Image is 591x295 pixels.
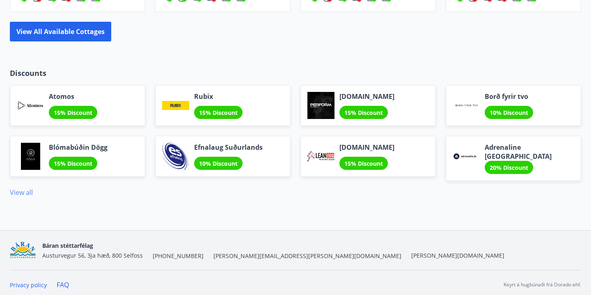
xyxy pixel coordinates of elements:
a: Privacy policy [10,281,47,289]
span: Atomos [49,92,97,101]
span: Austurvegur 56, 3ja hæð, 800 Selfoss [42,252,143,259]
span: [DOMAIN_NAME] [339,143,394,152]
span: Rubix [194,92,243,101]
span: [DOMAIN_NAME] [339,92,394,101]
a: View all [10,188,33,197]
span: 10% Discount [199,160,238,167]
a: FAQ [57,280,69,289]
span: 10% Discount [490,109,528,117]
span: 15% Discount [344,109,383,117]
span: 15% Discount [344,160,383,167]
button: View all available cottages [10,22,111,41]
p: Keyrt á hugbúnaði frá Dorado ehf. [504,281,581,288]
span: Efnalaug Suðurlands [194,143,263,152]
span: Blómabúðin Dögg [49,143,108,152]
span: 15% Discount [199,109,238,117]
a: [PERSON_NAME][DOMAIN_NAME] [411,252,504,259]
span: Borð fyrir tvo [485,92,533,101]
span: [PERSON_NAME][EMAIL_ADDRESS][PERSON_NAME][DOMAIN_NAME] [213,252,401,260]
span: [PHONE_NUMBER] [153,252,204,260]
p: Discounts [10,68,581,78]
span: Adrenaline [GEOGRAPHIC_DATA] [485,143,574,161]
span: 15% Discount [54,160,92,167]
span: 15% Discount [54,109,92,117]
img: Bz2lGXKH3FXEIQKvoQ8VL0Fr0uCiWgfgA3I6fSs8.png [10,242,36,259]
span: 20% Discount [490,164,528,172]
span: Báran stéttarfélag [42,242,93,249]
